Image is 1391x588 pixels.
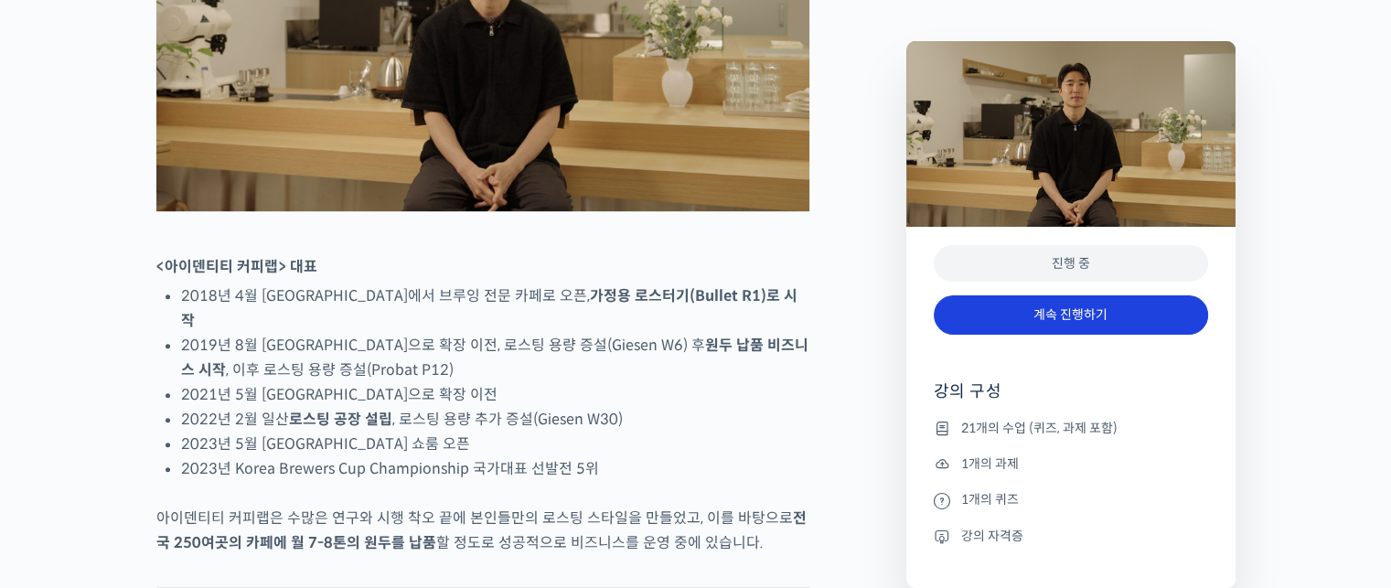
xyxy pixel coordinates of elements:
[934,295,1208,335] a: 계속 진행하기
[156,257,317,276] strong: <아이덴티티 커피랩> 대표
[167,465,189,479] span: 대화
[283,464,305,478] span: 설정
[181,407,809,432] li: 2022년 2월 일산 , 로스팅 용량 추가 증설(Giesen W30)
[934,453,1208,475] li: 1개의 과제
[289,410,392,429] strong: 로스팅 공장 설립
[934,489,1208,511] li: 1개의 퀴즈
[58,464,69,478] span: 홈
[181,283,809,333] li: 2018년 4월 [GEOGRAPHIC_DATA]에서 브루잉 전문 카페로 오픈,
[181,456,809,481] li: 2023년 Korea Brewers Cup Championship 국가대표 선발전 5위
[181,432,809,456] li: 2023년 5월 [GEOGRAPHIC_DATA] 쇼룸 오픈
[934,525,1208,547] li: 강의 자격증
[181,382,809,407] li: 2021년 5월 [GEOGRAPHIC_DATA]으로 확장 이전
[934,417,1208,439] li: 21개의 수업 (퀴즈, 과제 포함)
[934,245,1208,283] div: 진행 중
[156,506,809,555] p: 아이덴티티 커피랩은 수많은 연구와 시행 착오 끝에 본인들만의 로스팅 스타일을 만들었고, 이를 바탕으로 할 정도로 성공적으로 비즈니스를 운영 중에 있습니다.
[934,380,1208,417] h4: 강의 구성
[121,436,236,482] a: 대화
[5,436,121,482] a: 홈
[181,333,809,382] li: 2019년 8월 [GEOGRAPHIC_DATA]으로 확장 이전, 로스팅 용량 증설(Giesen W6) 후 , 이후 로스팅 용량 증설(Probat P12)
[236,436,351,482] a: 설정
